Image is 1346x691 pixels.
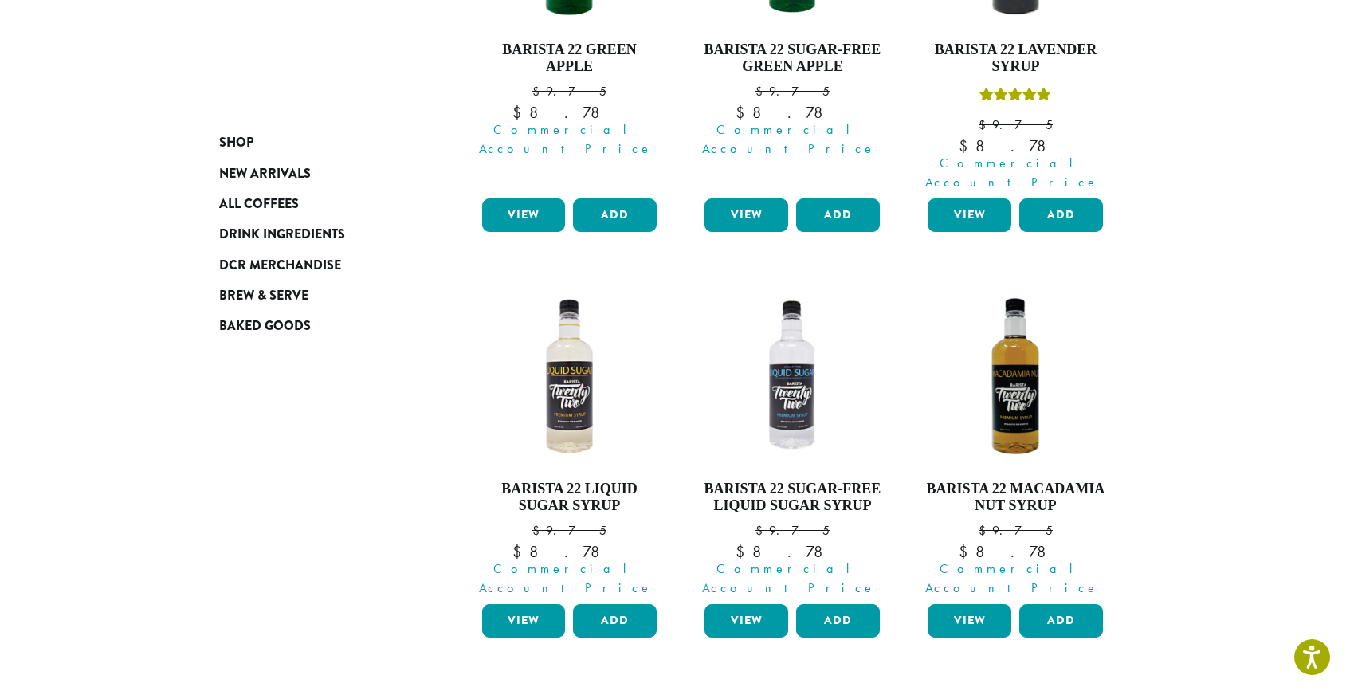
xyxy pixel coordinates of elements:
[532,83,606,100] bdi: 9.75
[472,559,661,598] span: Commercial Account Price
[755,83,830,100] bdi: 9.75
[700,481,884,515] h4: Barista 22 Sugar-Free Liquid Sugar Syrup
[512,102,626,123] bdi: 8.78
[219,250,410,281] a: DCR Merchandise
[694,559,884,598] span: Commercial Account Price
[704,198,788,232] a: View
[219,225,345,245] span: Drink Ingredients
[482,604,566,638] a: View
[796,198,880,232] button: Add
[736,102,849,123] bdi: 8.78
[755,522,769,539] span: $
[959,135,1072,156] bdi: 8.78
[924,285,1107,468] img: MacadamiaNut-01-300x300.png
[917,559,1107,598] span: Commercial Account Price
[219,164,311,184] span: New Arrivals
[532,522,546,539] span: $
[959,135,975,156] span: $
[979,85,1051,109] div: Rated 5.00 out of 5
[924,481,1107,515] h4: Barista 22 Macadamia Nut Syrup
[736,541,752,562] span: $
[512,541,529,562] span: $
[219,189,410,219] a: All Coffees
[532,522,606,539] bdi: 9.75
[219,281,410,311] a: Brew & Serve
[478,285,661,598] a: Barista 22 Liquid Sugar Syrup $9.75 Commercial Account Price
[979,522,1053,539] bdi: 9.75
[924,41,1107,76] h4: Barista 22 Lavender Syrup
[573,604,657,638] button: Add
[573,198,657,232] button: Add
[219,311,410,341] a: Baked Goods
[928,604,1011,638] a: View
[928,198,1011,232] a: View
[219,316,311,336] span: Baked Goods
[219,219,410,249] a: Drink Ingredients
[219,256,341,276] span: DCR Merchandise
[532,83,546,100] span: $
[959,541,975,562] span: $
[482,198,566,232] a: View
[700,41,884,76] h4: Barista 22 Sugar-Free Green Apple
[472,120,661,159] span: Commercial Account Price
[1019,198,1103,232] button: Add
[219,133,253,153] span: Shop
[219,128,410,158] a: Shop
[512,102,529,123] span: $
[694,120,884,159] span: Commercial Account Price
[1019,604,1103,638] button: Add
[736,541,849,562] bdi: 8.78
[917,154,1107,192] span: Commercial Account Price
[736,102,752,123] span: $
[219,286,308,306] span: Brew & Serve
[219,194,299,214] span: All Coffees
[478,41,661,76] h4: Barista 22 Green Apple
[755,522,830,539] bdi: 9.75
[512,541,626,562] bdi: 8.78
[700,285,884,468] img: SF-LIQUID-SUGAR-300x300.png
[979,522,992,539] span: $
[477,285,661,468] img: LIQUID-SUGAR-300x300.png
[478,481,661,515] h4: Barista 22 Liquid Sugar Syrup
[700,285,884,598] a: Barista 22 Sugar-Free Liquid Sugar Syrup $9.75 Commercial Account Price
[959,541,1072,562] bdi: 8.78
[219,158,410,188] a: New Arrivals
[924,285,1107,598] a: Barista 22 Macadamia Nut Syrup $9.75 Commercial Account Price
[979,116,992,133] span: $
[704,604,788,638] a: View
[796,604,880,638] button: Add
[979,116,1053,133] bdi: 9.75
[755,83,769,100] span: $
